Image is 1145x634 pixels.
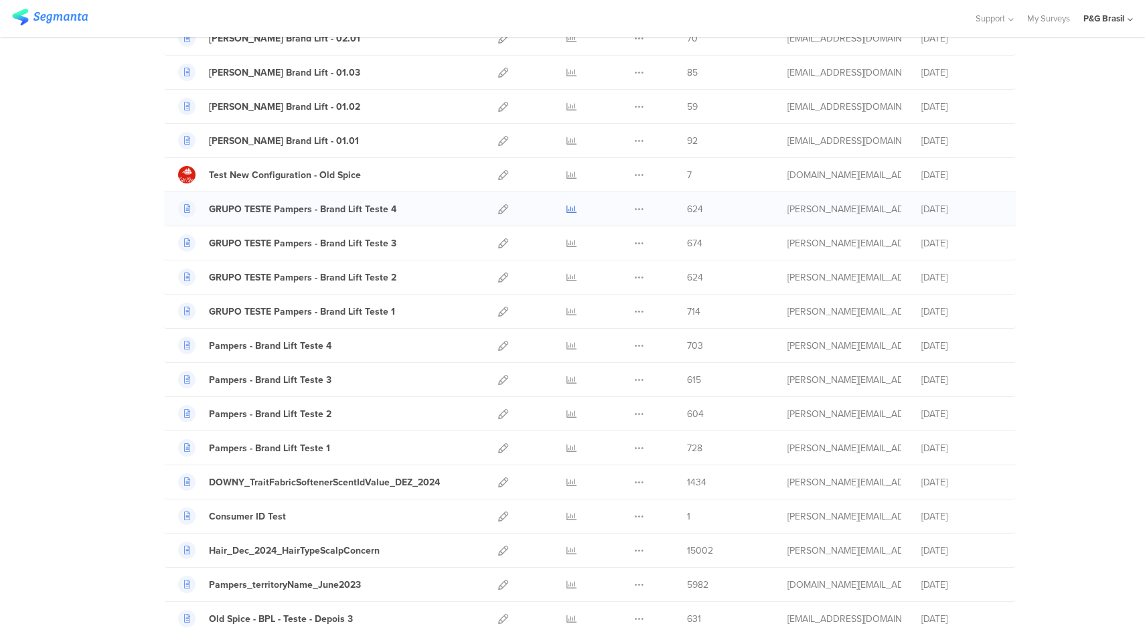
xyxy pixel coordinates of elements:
a: GRUPO TESTE Pampers - Brand Lift Teste 3 [178,234,396,252]
a: [PERSON_NAME] Brand Lift - 02.01 [178,29,360,47]
div: sousamarques.g@pg.com [787,31,901,46]
div: [DATE] [921,66,1002,80]
div: [DATE] [921,509,1002,524]
a: [PERSON_NAME] Brand Lift - 01.01 [178,132,359,149]
div: [DATE] [921,270,1002,285]
span: 703 [687,339,703,353]
div: [DATE] [921,407,1002,421]
div: [DATE] [921,100,1002,114]
div: Vick Brand Lift - 01.03 [209,66,360,80]
div: GRUPO TESTE Pampers - Brand Lift Teste 2 [209,270,396,285]
div: [DATE] [921,544,1002,558]
div: [DATE] [921,373,1002,387]
img: segmanta logo [12,9,88,25]
div: [DATE] [921,578,1002,592]
span: 728 [687,441,702,455]
div: dabrowski.d.3@pg.com [787,509,901,524]
div: Pampers - Brand Lift Teste 2 [209,407,331,421]
a: Pampers - Brand Lift Teste 4 [178,337,331,354]
div: [DATE] [921,168,1002,182]
span: 631 [687,612,701,626]
a: GRUPO TESTE Pampers - Brand Lift Teste 2 [178,268,396,286]
div: DOWNY_TraitFabricSoftenerScentIdValue_DEZ_2024 [209,475,440,489]
a: Test New Configuration - Old Spice [178,166,361,183]
div: [DATE] [921,202,1002,216]
a: Hair_Dec_2024_HairTypeScalpConcern [178,542,380,559]
div: Test New Configuration - Old Spice [209,168,361,182]
a: GRUPO TESTE Pampers - Brand Lift Teste 4 [178,200,396,218]
span: 70 [687,31,698,46]
div: sousamarques.g@pg.com [787,66,901,80]
a: DOWNY_TraitFabricSoftenerScentIdValue_DEZ_2024 [178,473,440,491]
div: bortolozzo.t@pg.com [787,612,901,626]
div: dosreis.g@pg.com [787,373,901,387]
div: Pampers_territoryName_June2023 [209,578,361,592]
span: Support [976,12,1005,25]
span: 5982 [687,578,708,592]
span: 85 [687,66,698,80]
div: Hair_Dec_2024_HairTypeScalpConcern [209,544,380,558]
span: 615 [687,373,701,387]
a: Old Spice - BPL - Teste - Depois 3 [178,610,353,627]
div: Pampers - Brand Lift Teste 4 [209,339,331,353]
div: dosreis.g@pg.com [787,236,901,250]
a: Pampers - Brand Lift Teste 3 [178,371,331,388]
div: sousamarques.g@pg.com [787,100,901,114]
span: 674 [687,236,702,250]
a: Pampers - Brand Lift Teste 2 [178,405,331,422]
span: 1434 [687,475,706,489]
a: GRUPO TESTE Pampers - Brand Lift Teste 1 [178,303,395,320]
div: Pampers - Brand Lift Teste 1 [209,441,330,455]
a: Pampers - Brand Lift Teste 1 [178,439,330,457]
div: [DATE] [921,475,1002,489]
div: dosreis.g@pg.com [787,202,901,216]
span: 714 [687,305,700,319]
div: shinku.ca@pg.com [787,168,901,182]
div: sousamarques.g@pg.com [787,134,901,148]
div: dosreis.g@pg.com [787,305,901,319]
div: GRUPO TESTE Pampers - Brand Lift Teste 1 [209,305,395,319]
span: 624 [687,202,703,216]
span: 15002 [687,544,713,558]
a: [PERSON_NAME] Brand Lift - 01.02 [178,98,360,115]
div: [DATE] [921,339,1002,353]
div: dosreis.g@pg.com [787,441,901,455]
span: 92 [687,134,698,148]
a: Pampers_territoryName_June2023 [178,576,361,593]
div: [DATE] [921,236,1002,250]
div: GRUPO TESTE Pampers - Brand Lift Teste 3 [209,236,396,250]
div: Consumer ID Test [209,509,286,524]
div: [DATE] [921,305,1002,319]
div: shinku.ca@pg.com [787,578,901,592]
span: 59 [687,100,698,114]
div: Old Spice - BPL - Teste - Depois 3 [209,612,353,626]
span: 7 [687,168,692,182]
div: P&G Brasil [1083,12,1124,25]
span: 624 [687,270,703,285]
div: GRUPO TESTE Pampers - Brand Lift Teste 4 [209,202,396,216]
span: 1 [687,509,690,524]
a: Consumer ID Test [178,507,286,525]
div: [DATE] [921,441,1002,455]
div: [DATE] [921,612,1002,626]
span: 604 [687,407,704,421]
div: dosreis.g@pg.com [787,544,901,558]
div: dosreis.g@pg.com [787,339,901,353]
div: dosreis.g@pg.com [787,475,901,489]
div: dosreis.g@pg.com [787,407,901,421]
div: Pampers - Brand Lift Teste 3 [209,373,331,387]
a: [PERSON_NAME] Brand Lift - 01.03 [178,64,360,81]
div: [DATE] [921,31,1002,46]
div: Vick Brand Lift - 02.01 [209,31,360,46]
div: dosreis.g@pg.com [787,270,901,285]
div: Vick Brand Lift - 01.01 [209,134,359,148]
div: Vick Brand Lift - 01.02 [209,100,360,114]
div: [DATE] [921,134,1002,148]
